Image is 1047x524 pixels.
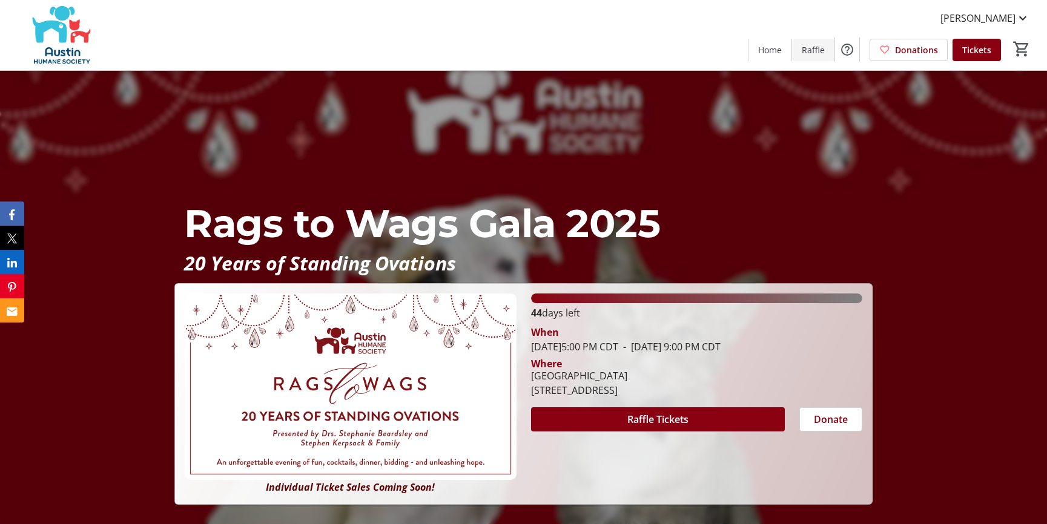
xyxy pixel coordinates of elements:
[618,340,631,353] span: -
[814,412,848,427] span: Donate
[531,293,862,303] div: 100% of fundraising goal reached
[870,39,948,61] a: Donations
[531,306,862,320] p: days left
[940,11,1016,25] span: [PERSON_NAME]
[531,306,542,319] span: 44
[531,407,785,431] button: Raffle Tickets
[748,39,791,61] a: Home
[531,383,627,398] div: [STREET_ADDRESS]
[895,44,938,56] span: Donations
[7,5,115,65] img: Austin Humane Society's Logo
[1011,38,1032,60] button: Cart
[531,359,562,368] div: Where
[627,412,689,427] span: Raffle Tickets
[758,44,782,56] span: Home
[531,325,559,339] div: When
[531,368,627,383] div: [GEOGRAPHIC_DATA]
[962,44,991,56] span: Tickets
[185,293,516,480] img: Campaign CTA Media Photo
[931,8,1040,28] button: [PERSON_NAME]
[802,44,825,56] span: Raffle
[792,39,834,61] a: Raffle
[266,480,435,494] em: Individual Ticket Sales Coming Soon!
[184,194,863,252] p: Rags to Wags Gala 2025
[184,250,456,276] em: 20 Years of Standing Ovations
[618,340,721,353] span: [DATE] 9:00 PM CDT
[799,407,862,431] button: Donate
[953,39,1001,61] a: Tickets
[835,38,859,62] button: Help
[531,340,618,353] span: [DATE] 5:00 PM CDT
